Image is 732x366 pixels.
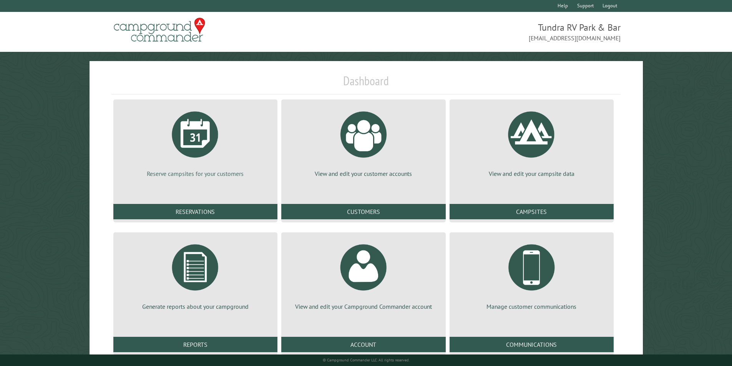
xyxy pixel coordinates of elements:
[366,21,621,43] span: Tundra RV Park & Bar [EMAIL_ADDRESS][DOMAIN_NAME]
[450,204,614,219] a: Campsites
[281,204,445,219] a: Customers
[113,337,277,352] a: Reports
[459,169,604,178] p: View and edit your campsite data
[290,169,436,178] p: View and edit your customer accounts
[123,169,268,178] p: Reserve campsites for your customers
[459,302,604,311] p: Manage customer communications
[123,238,268,311] a: Generate reports about your campground
[450,337,614,352] a: Communications
[290,238,436,311] a: View and edit your Campground Commander account
[111,73,621,94] h1: Dashboard
[290,302,436,311] p: View and edit your Campground Commander account
[123,302,268,311] p: Generate reports about your campground
[290,106,436,178] a: View and edit your customer accounts
[459,106,604,178] a: View and edit your campsite data
[281,337,445,352] a: Account
[113,204,277,219] a: Reservations
[123,106,268,178] a: Reserve campsites for your customers
[459,238,604,311] a: Manage customer communications
[323,358,410,363] small: © Campground Commander LLC. All rights reserved.
[111,15,207,45] img: Campground Commander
